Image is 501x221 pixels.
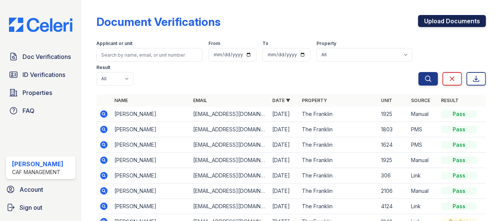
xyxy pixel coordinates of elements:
a: Property [302,98,327,103]
td: The Franklin [299,137,378,153]
td: [EMAIL_ADDRESS][DOMAIN_NAME] [190,153,269,168]
td: [DATE] [269,199,299,214]
div: Document Verifications [96,15,220,29]
a: Sign out [3,200,78,215]
div: Pass [441,156,477,164]
a: Result [441,98,459,103]
td: 1925 [378,153,408,168]
td: [EMAIL_ADDRESS][DOMAIN_NAME] [190,199,269,214]
td: [PERSON_NAME] [111,199,190,214]
a: Doc Verifications [6,49,75,64]
a: Properties [6,85,75,100]
td: PMS [408,137,438,153]
td: Link [408,199,438,214]
a: ID Verifications [6,67,75,82]
label: Result [96,65,110,71]
span: Account [19,185,43,194]
a: Date ▼ [272,98,290,103]
td: [DATE] [269,107,299,122]
div: Pass [441,203,477,210]
td: 1803 [378,122,408,137]
label: Applicant or unit [96,41,132,47]
td: [DATE] [269,168,299,183]
td: 2106 [378,183,408,199]
td: [EMAIL_ADDRESS][DOMAIN_NAME] [190,168,269,183]
td: The Franklin [299,153,378,168]
a: Name [114,98,128,103]
div: Pass [441,110,477,118]
td: The Franklin [299,168,378,183]
td: 4124 [378,199,408,214]
td: The Franklin [299,199,378,214]
td: [PERSON_NAME] [111,168,190,183]
label: To [262,41,268,47]
a: Source [411,98,430,103]
a: FAQ [6,103,75,118]
td: [EMAIL_ADDRESS][DOMAIN_NAME] [190,107,269,122]
td: [DATE] [269,153,299,168]
td: [PERSON_NAME] [111,122,190,137]
td: Manual [408,153,438,168]
a: Account [3,182,78,197]
div: CAF Management [12,168,63,176]
span: Doc Verifications [22,52,71,61]
div: Pass [441,172,477,179]
a: Email [193,98,207,103]
td: [EMAIL_ADDRESS][DOMAIN_NAME] [190,137,269,153]
td: [EMAIL_ADDRESS][DOMAIN_NAME] [190,183,269,199]
div: Pass [441,141,477,149]
span: Sign out [19,203,42,212]
td: [PERSON_NAME] [111,137,190,153]
td: 306 [378,168,408,183]
td: Manual [408,107,438,122]
label: From [208,41,220,47]
td: 1624 [378,137,408,153]
td: 1925 [378,107,408,122]
td: [DATE] [269,137,299,153]
td: The Franklin [299,183,378,199]
label: Property [316,41,336,47]
td: [PERSON_NAME] [111,183,190,199]
td: [PERSON_NAME] [111,107,190,122]
td: PMS [408,122,438,137]
td: [EMAIL_ADDRESS][DOMAIN_NAME] [190,122,269,137]
span: Properties [22,88,52,97]
span: FAQ [22,106,34,115]
td: [DATE] [269,183,299,199]
td: The Franklin [299,107,378,122]
td: [PERSON_NAME] [111,153,190,168]
td: [DATE] [269,122,299,137]
td: Manual [408,183,438,199]
a: Unit [381,98,392,103]
a: Upload Documents [418,15,486,27]
td: The Franklin [299,122,378,137]
input: Search by name, email, or unit number [96,48,202,62]
img: CE_Logo_Blue-a8612792a0a2168367f1c8372b55b34899dd931a85d93a1a3d3e32e68fde9ad4.png [3,18,78,32]
td: Link [408,168,438,183]
div: Pass [441,187,477,195]
span: ID Verifications [22,70,65,79]
div: [PERSON_NAME] [12,159,63,168]
div: Pass [441,126,477,133]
